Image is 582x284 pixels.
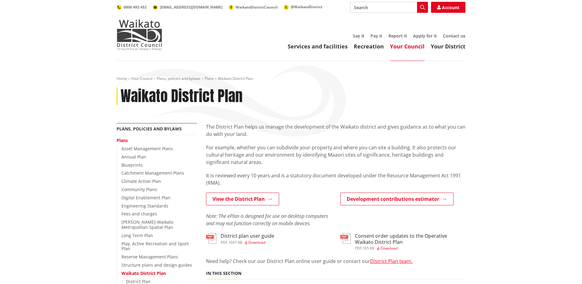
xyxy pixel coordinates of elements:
a: 0800 492 452 [117,5,147,10]
a: Plans [205,76,214,81]
input: Search input [350,2,428,13]
a: Contact us [443,33,465,39]
a: Long Term Plan [121,233,153,238]
a: Fees and charges [121,211,157,217]
a: Climate Action Plan [121,178,161,184]
a: Services and facilities [288,43,348,50]
span: pdf [221,240,227,245]
img: Waikato District Council - Te Kaunihera aa Takiwaa o Waikato [117,20,162,50]
a: Catchment Management Plans [121,170,184,176]
img: document-pdf.svg [206,233,216,244]
div: , [355,247,465,250]
a: View the District Plan [206,193,279,205]
a: Plans [117,137,128,143]
a: Plans, policies and bylaws [117,126,182,132]
span: 165 KB [363,246,374,251]
h5: In this section [206,271,241,276]
a: Home [117,76,127,81]
span: 0800 492 452 [124,5,147,10]
span: 1697 KB [228,240,242,245]
span: pdf [355,246,362,251]
a: Report it [388,33,407,39]
span: WaikatoDistrictCouncil [236,5,278,10]
p: Need help? Check our our District Plan online user guide or contact our [206,257,465,265]
img: document-pdf.svg [340,233,351,244]
a: Community Plans [121,186,157,192]
p: The District Plan helps us manage the development of the Waikato district and gives guidance as t... [206,123,465,138]
a: Your District [431,43,465,50]
a: Your Council [131,76,153,81]
a: Say it [353,33,364,39]
a: District plan user guide pdf,1697 KB Download [206,233,274,244]
a: Blueprints [121,162,143,168]
a: Waikato District Plan [121,270,166,276]
span: Waikato District Plan [218,76,253,81]
a: [PERSON_NAME]-Waikato Metropolitan Spatial Plan [121,219,173,230]
a: Consent order updates to the Operative Waikato District Plan pdf,165 KB Download [340,233,465,250]
p: For example, whether you can subdivide your property and where you can site a building. It also p... [206,144,465,166]
a: District Plan team. [370,258,412,264]
a: @WaikatoDistrict [284,4,322,9]
a: Asset Management Plans [121,146,173,151]
a: Account [431,2,465,13]
p: It is reviewed every 10 years and is a statutory document developed under the Resource Management... [206,172,465,186]
a: [EMAIL_ADDRESS][DOMAIN_NAME] [153,5,223,10]
em: Note: The ePlan is designed for use on desktop computers and may not function correctly on mobile... [206,213,328,227]
span: [EMAIL_ADDRESS][DOMAIN_NAME] [160,5,223,10]
div: , [221,241,274,244]
a: Digital Enablement Plan [121,195,170,201]
a: Development contributions estimator [340,193,454,205]
a: Engineering Standards [121,203,168,209]
h1: Waikato District Plan [121,87,243,105]
span: @WaikatoDistrict [291,4,322,9]
a: Recreation [354,43,384,50]
a: WaikatoDistrictCouncil [229,5,278,10]
a: Play, Active Recreation and Sport Plan [121,241,189,252]
span: Download [248,240,265,245]
a: Plans, policies and bylaws [157,76,200,81]
a: Structure plans and design guides [121,262,192,268]
a: Pay it [370,33,382,39]
span: Download [380,246,398,251]
a: Reserve Management Plans [121,254,178,260]
nav: breadcrumb [117,76,465,81]
h3: Consent order updates to the Operative Waikato District Plan [355,233,465,245]
a: Your Council [390,43,425,50]
h3: District plan user guide [221,233,274,239]
a: Apply for it [413,33,437,39]
a: Annual Plan [121,154,146,160]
